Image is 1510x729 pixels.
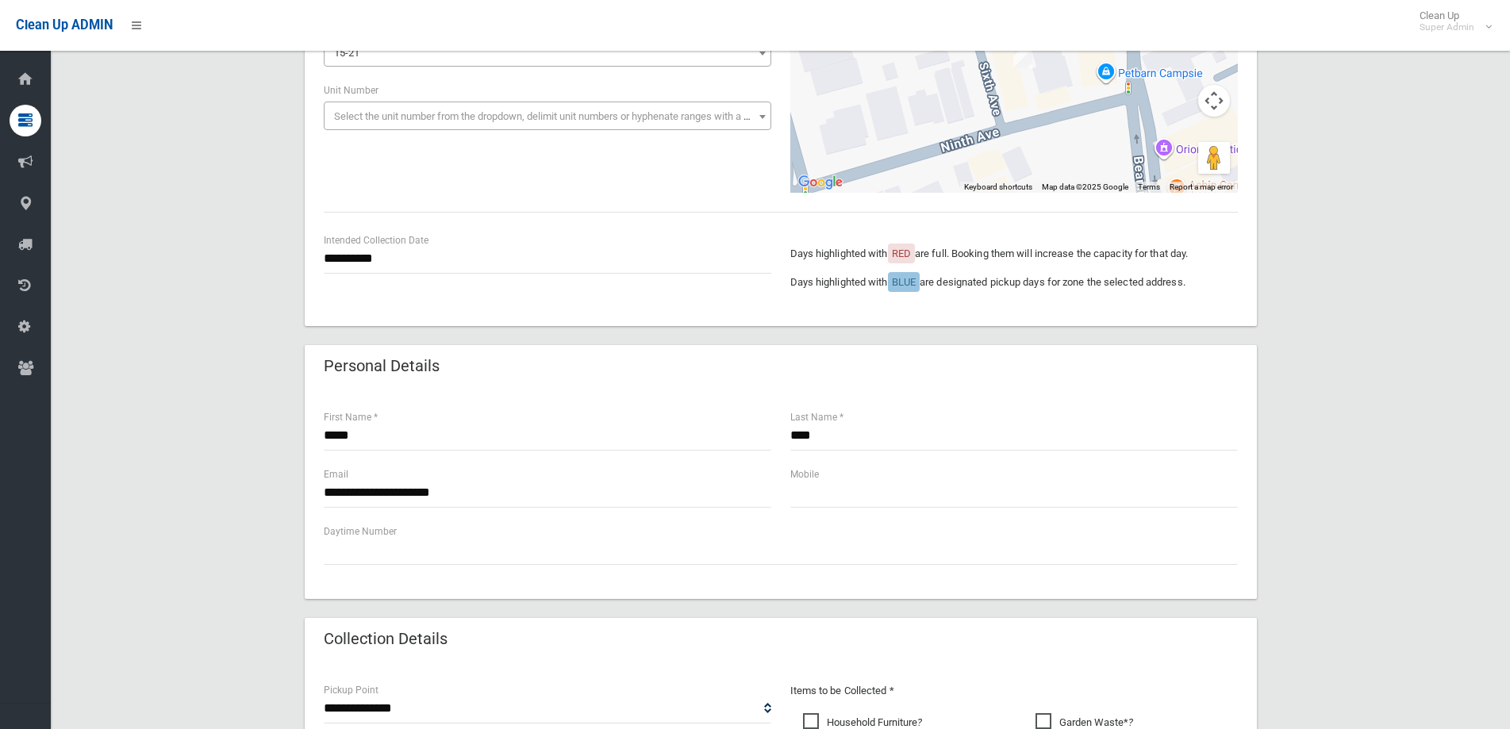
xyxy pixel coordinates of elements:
span: BLUE [892,276,916,288]
p: Items to be Collected * [790,681,1238,700]
a: Report a map error [1170,182,1233,191]
span: RED [892,247,911,259]
span: 15-21 [324,38,771,67]
span: Select the unit number from the dropdown, delimit unit numbers or hyphenate ranges with a comma [334,110,778,122]
p: Days highlighted with are designated pickup days for zone the selected address. [790,273,1238,292]
span: Map data ©2025 Google [1042,182,1128,191]
span: Clean Up ADMIN [16,17,113,33]
header: Personal Details [305,351,459,382]
button: Drag Pegman onto the map to open Street View [1198,142,1230,174]
small: Super Admin [1420,21,1474,33]
button: Map camera controls [1198,85,1230,117]
button: Keyboard shortcuts [964,182,1032,193]
span: 15-21 [328,42,767,64]
img: Google [794,172,847,193]
div: 15-21 Ninth Avenue, CAMPSIE NSW 2194 [1013,41,1032,68]
span: Clean Up [1412,10,1490,33]
p: Days highlighted with are full. Booking them will increase the capacity for that day. [790,244,1238,263]
a: Open this area in Google Maps (opens a new window) [794,172,847,193]
header: Collection Details [305,623,467,654]
span: 15-21 [334,47,359,59]
a: Terms (opens in new tab) [1138,182,1160,191]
